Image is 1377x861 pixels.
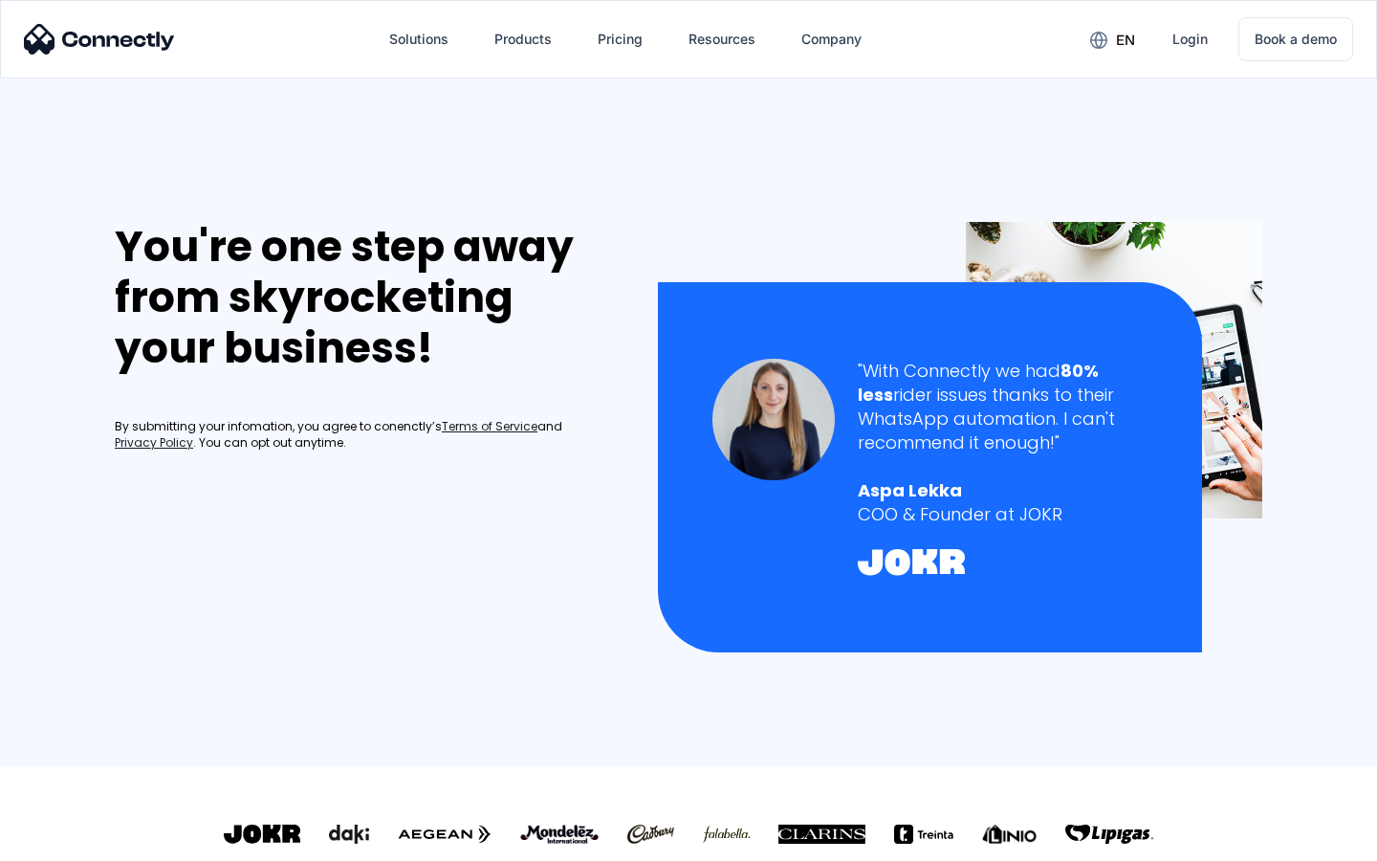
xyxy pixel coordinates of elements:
aside: Language selected: English [19,828,115,854]
strong: 80% less [858,359,1099,407]
div: Solutions [374,16,464,62]
div: Company [786,16,877,62]
ul: Language list [38,828,115,854]
img: Connectly Logo [24,24,175,55]
a: Book a demo [1238,17,1353,61]
div: Resources [688,26,755,53]
div: COO & Founder at JOKR [858,502,1147,526]
div: Resources [673,16,771,62]
div: Products [494,26,552,53]
div: You're one step away from skyrocketing your business! [115,222,618,373]
a: Login [1157,16,1223,62]
div: Login [1172,26,1208,53]
div: By submitting your infomation, you agree to conenctly’s and . You can opt out anytime. [115,419,618,452]
a: Privacy Policy [115,435,193,452]
div: en [1075,25,1149,54]
strong: Aspa Lekka [858,478,962,502]
div: Solutions [389,26,448,53]
div: en [1116,27,1135,54]
div: "With Connectly we had rider issues thanks to their WhatsApp automation. I can't recommend it eno... [858,359,1147,455]
a: Pricing [582,16,658,62]
div: Pricing [598,26,643,53]
a: Terms of Service [442,419,537,435]
div: Company [801,26,862,53]
div: Products [479,16,567,62]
